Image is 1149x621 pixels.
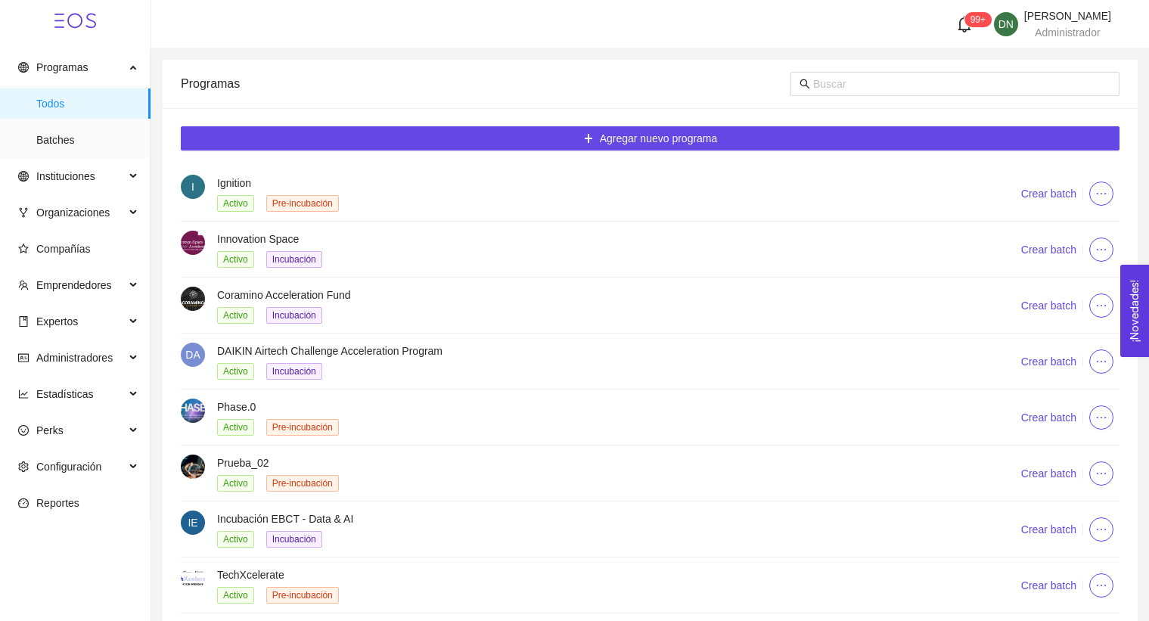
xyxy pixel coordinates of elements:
[1020,238,1077,262] button: Crear batch
[1020,405,1077,430] button: Crear batch
[36,243,91,255] span: Compañías
[36,352,113,364] span: Administradores
[36,206,110,219] span: Organizaciones
[1021,577,1076,594] span: Crear batch
[181,567,205,591] img: 1696886050011-TechXcelerate%20%281%29.png
[1020,293,1077,318] button: Crear batch
[1090,244,1113,256] span: ellipsis
[1090,188,1113,200] span: ellipsis
[181,126,1119,151] button: plusAgregar nuevo programa
[18,244,29,254] span: star
[217,587,254,604] span: Activo
[956,16,973,33] span: bell
[217,419,254,436] span: Activo
[583,133,594,145] span: plus
[181,62,790,105] div: Programas
[181,399,205,423] img: 1706120507051-_PHASE.0%20EBCT%20SELECTION%20PROGRAM%20%281%29.png
[1089,517,1113,542] button: ellipsis
[1090,411,1113,424] span: ellipsis
[18,461,29,472] span: setting
[188,511,197,535] span: IE
[1020,182,1077,206] button: Crear batch
[964,12,992,27] sup: 521
[1035,26,1100,39] span: Administrador
[18,425,29,436] span: smile
[217,475,254,492] span: Activo
[36,388,93,400] span: Estadísticas
[217,175,984,191] h4: Ignition
[1021,409,1076,426] span: Crear batch
[217,251,254,268] span: Activo
[217,287,984,303] h4: Coramino Acceleration Fund
[1090,300,1113,312] span: ellipsis
[266,363,322,380] span: Incubación
[36,315,78,328] span: Expertos
[266,195,339,212] span: Pre-incubación
[1090,356,1113,368] span: ellipsis
[1020,349,1077,374] button: Crear batch
[1089,573,1113,598] button: ellipsis
[1021,521,1076,538] span: Crear batch
[36,170,95,182] span: Instituciones
[217,531,254,548] span: Activo
[998,12,1014,36] span: DN
[18,316,29,327] span: book
[1021,353,1076,370] span: Crear batch
[217,231,984,247] h4: Innovation Space
[36,461,101,473] span: Configuración
[217,307,254,324] span: Activo
[1089,405,1113,430] button: ellipsis
[1089,293,1113,318] button: ellipsis
[217,567,984,583] h4: TechXcelerate
[18,352,29,363] span: idcard
[1021,297,1076,314] span: Crear batch
[1089,349,1113,374] button: ellipsis
[36,424,64,436] span: Perks
[217,399,984,415] h4: Phase.0
[36,125,138,155] span: Batches
[266,419,339,436] span: Pre-incubación
[266,531,322,548] span: Incubación
[18,62,29,73] span: global
[18,207,29,218] span: fork
[266,251,322,268] span: Incubación
[217,195,254,212] span: Activo
[18,389,29,399] span: line-chart
[1090,467,1113,480] span: ellipsis
[181,287,205,311] img: 1725299089917-Banner%20%281%29.png
[1089,182,1113,206] button: ellipsis
[18,171,29,182] span: global
[18,498,29,508] span: dashboard
[18,280,29,290] span: team
[1020,517,1077,542] button: Crear batch
[1020,461,1077,486] button: Crear batch
[1090,579,1113,592] span: ellipsis
[1021,185,1076,202] span: Crear batch
[181,231,205,255] img: 1759259642387-Toolkit%20Future%20of%20Support%20Services%20.png
[217,343,984,359] h4: DAIKIN Airtech Challenge Acceleration Program
[813,76,1110,92] input: Buscar
[217,455,984,471] h4: Prueba_02
[800,79,810,89] span: search
[191,175,194,199] span: I
[1089,238,1113,262] button: ellipsis
[1120,265,1149,357] button: Open Feedback Widget
[36,61,88,73] span: Programas
[1021,241,1076,258] span: Crear batch
[36,88,138,119] span: Todos
[266,587,339,604] span: Pre-incubación
[1089,461,1113,486] button: ellipsis
[600,130,718,147] span: Agregar nuevo programa
[36,497,79,509] span: Reportes
[1090,523,1113,536] span: ellipsis
[217,511,984,527] h4: Incubación EBCT - Data & AI
[181,455,205,479] img: 1700760686541-empresario-global-conceptos-comunicacion-futurista-esfera-brillante-generados-ia.jpg
[217,363,254,380] span: Activo
[266,475,339,492] span: Pre-incubación
[185,343,200,367] span: DA
[266,307,322,324] span: Incubación
[36,279,112,291] span: Emprendedores
[1021,465,1076,482] span: Crear batch
[1024,10,1111,22] span: [PERSON_NAME]
[1020,573,1077,598] button: Crear batch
